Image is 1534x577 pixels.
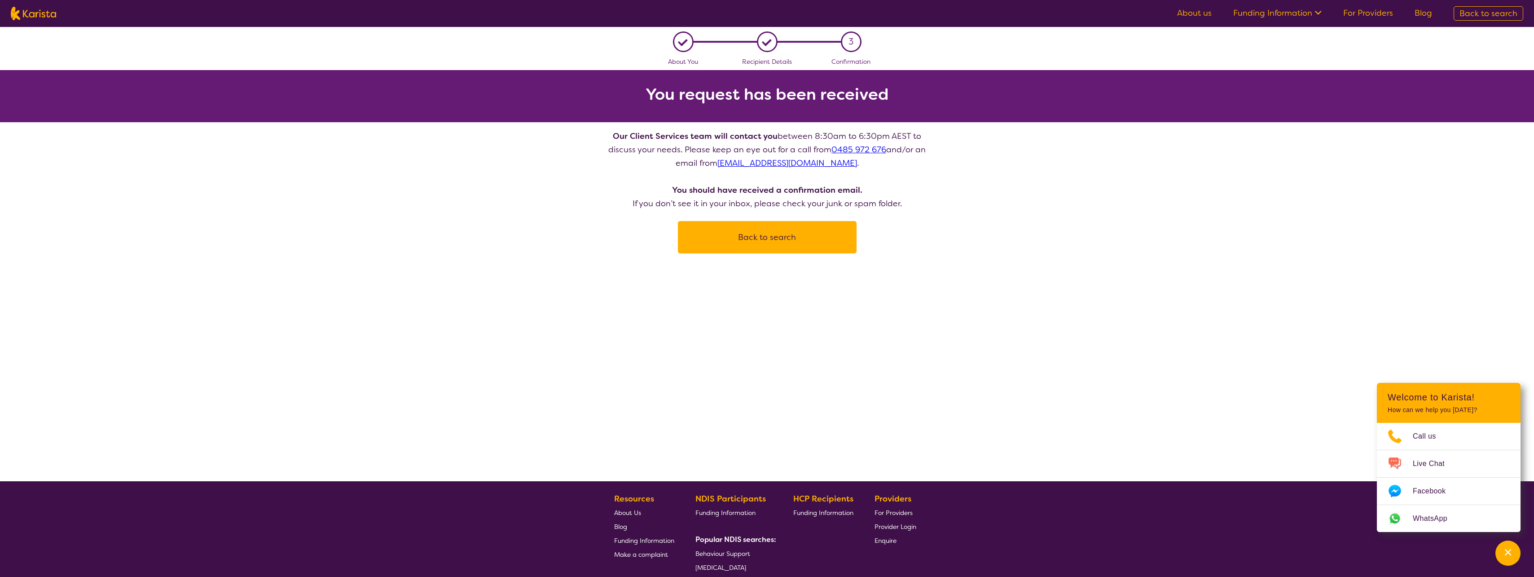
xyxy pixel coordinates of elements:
span: About Us [614,509,641,517]
a: Behaviour Support [695,546,773,560]
span: Make a complaint [614,550,668,559]
span: 3 [848,35,853,49]
span: Recipient Details [742,58,792,66]
ul: Choose channel [1377,423,1521,532]
a: Make a complaint [614,547,674,561]
b: Popular NDIS searches: [695,535,776,544]
span: Facebook [1413,484,1456,498]
a: Funding Information [695,506,773,519]
span: Behaviour Support [695,550,750,558]
b: Our Client Services team will contact you [613,131,778,142]
b: NDIS Participants [695,493,766,504]
div: Channel Menu [1377,383,1521,532]
div: L [676,35,690,49]
span: [MEDICAL_DATA] [695,564,746,572]
button: Channel Menu [1495,541,1521,566]
p: How can we help you [DATE]? [1388,406,1510,414]
span: Confirmation [831,58,870,66]
span: Funding Information [695,509,756,517]
span: Funding Information [614,537,674,545]
a: Back to search [678,221,857,253]
h2: Welcome to Karista! [1388,392,1510,403]
a: About us [1177,8,1212,18]
span: Call us [1413,430,1447,443]
a: Funding Information [793,506,853,519]
button: Back to search [689,224,846,251]
a: About Us [614,506,674,519]
img: Karista logo [11,7,56,20]
b: You should have received a confirmation email. [672,185,862,195]
h2: You request has been received [646,86,889,102]
a: For Providers [875,506,916,519]
span: For Providers [875,509,913,517]
a: 0485 972 676 [831,144,886,155]
span: Provider Login [875,523,916,531]
a: Web link opens in a new tab. [1377,505,1521,532]
a: [EMAIL_ADDRESS][DOMAIN_NAME] [717,158,857,169]
a: Provider Login [875,519,916,533]
a: Back to search [1454,6,1523,21]
a: Blog [614,519,674,533]
p: between 8:30am to 6:30pm AEST to discuss your needs. Please keep an eye out for a call from and/o... [606,129,929,210]
span: Enquire [875,537,897,545]
a: Blog [1415,8,1432,18]
b: Resources [614,493,654,504]
span: Live Chat [1413,457,1455,470]
a: For Providers [1343,8,1393,18]
div: L [760,35,774,49]
span: About You [668,58,698,66]
b: Providers [875,493,911,504]
a: [MEDICAL_DATA] [695,560,773,574]
b: HCP Recipients [793,493,853,504]
span: Back to search [1459,8,1517,19]
a: Enquire [875,533,916,547]
a: Funding Information [1233,8,1322,18]
span: WhatsApp [1413,512,1458,525]
span: Funding Information [793,509,853,517]
a: Funding Information [614,533,674,547]
span: Blog [614,523,627,531]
